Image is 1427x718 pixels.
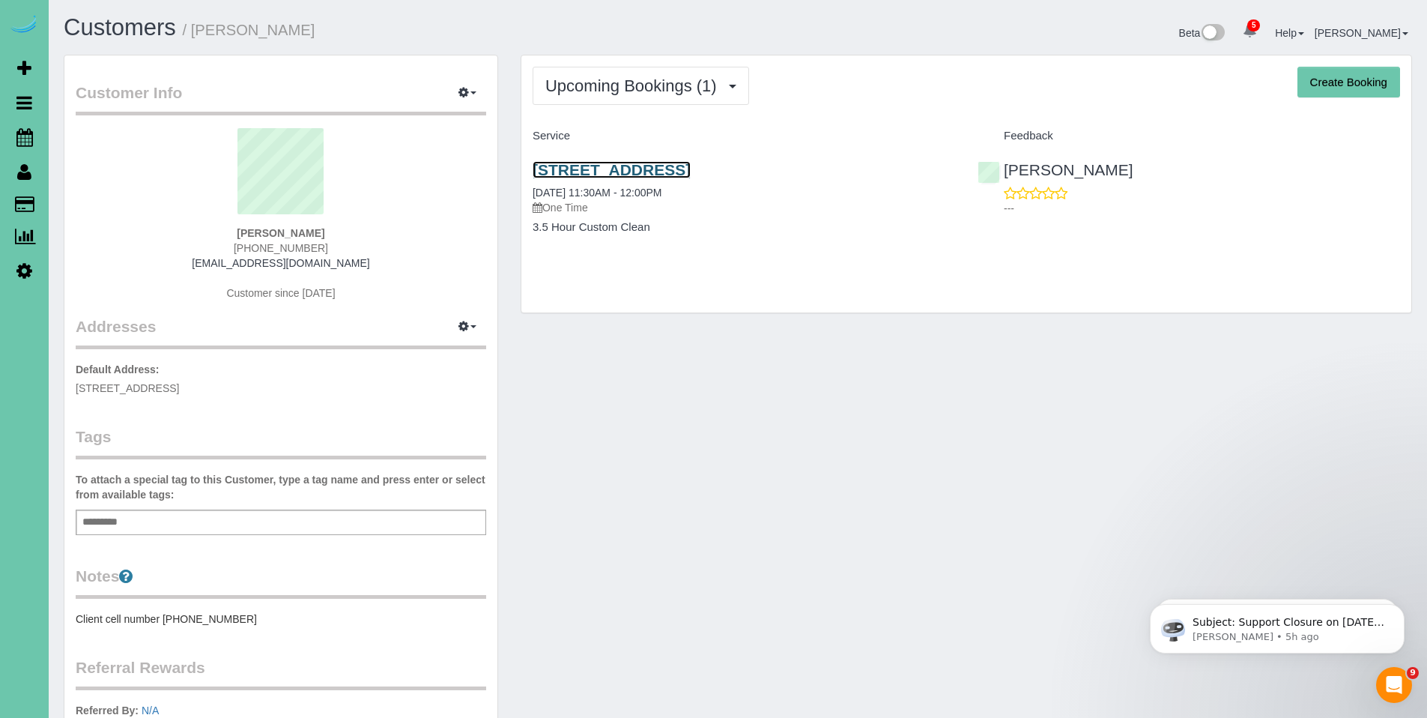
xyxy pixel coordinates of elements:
legend: Referral Rewards [76,657,486,690]
label: Referred By: [76,703,139,718]
span: 5 [1247,19,1260,31]
a: [PERSON_NAME] [978,161,1133,178]
label: Default Address: [76,362,160,377]
iframe: Intercom live chat [1376,667,1412,703]
button: Create Booking [1297,67,1400,98]
p: --- [1004,201,1400,216]
h4: Feedback [978,130,1400,142]
span: [STREET_ADDRESS] [76,382,179,394]
a: [EMAIL_ADDRESS][DOMAIN_NAME] [192,257,369,269]
a: [STREET_ADDRESS] [533,161,691,178]
span: [PHONE_NUMBER] [234,242,328,254]
small: / [PERSON_NAME] [183,22,315,38]
span: Customer since [DATE] [226,287,335,299]
img: Automaid Logo [9,15,39,36]
span: 9 [1407,667,1419,679]
a: 5 [1235,15,1264,48]
pre: Client cell number [PHONE_NUMBER] [76,612,486,627]
a: Help [1275,27,1304,39]
span: Upcoming Bookings (1) [545,76,724,95]
strong: [PERSON_NAME] [237,227,324,239]
legend: Tags [76,426,486,459]
img: New interface [1200,24,1225,43]
button: Upcoming Bookings (1) [533,67,749,105]
h4: Service [533,130,955,142]
iframe: Intercom notifications message [1127,573,1427,678]
legend: Customer Info [76,82,486,115]
a: [PERSON_NAME] [1315,27,1408,39]
label: To attach a special tag to this Customer, type a tag name and press enter or select from availabl... [76,472,486,502]
h4: 3.5 Hour Custom Clean [533,221,955,234]
a: Beta [1179,27,1225,39]
p: One Time [533,200,955,215]
a: [DATE] 11:30AM - 12:00PM [533,187,661,199]
a: Customers [64,14,176,40]
legend: Notes [76,565,486,599]
a: N/A [142,705,159,717]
